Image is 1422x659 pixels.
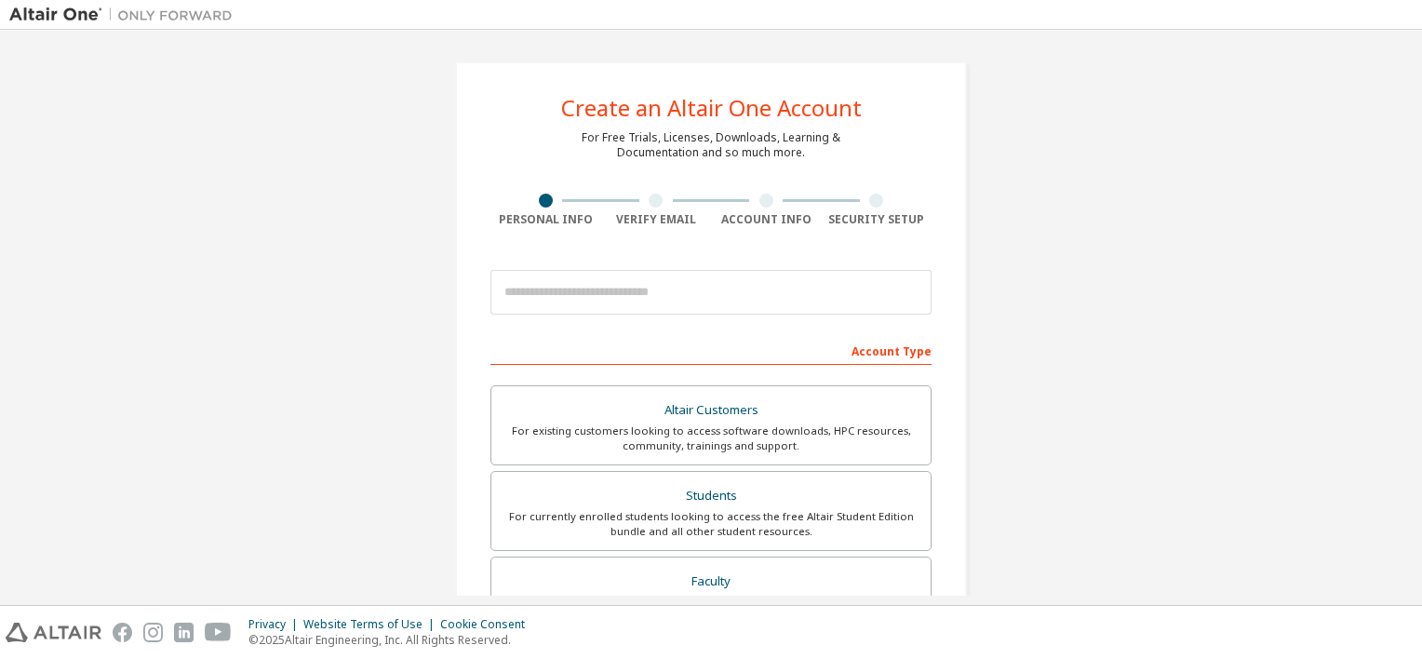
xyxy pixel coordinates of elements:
[582,130,840,160] div: For Free Trials, Licenses, Downloads, Learning & Documentation and so much more.
[303,617,440,632] div: Website Terms of Use
[174,623,194,642] img: linkedin.svg
[503,594,919,624] div: For faculty & administrators of academic institutions administering students and accessing softwa...
[248,617,303,632] div: Privacy
[113,623,132,642] img: facebook.svg
[561,97,862,119] div: Create an Altair One Account
[503,509,919,539] div: For currently enrolled students looking to access the free Altair Student Edition bundle and all ...
[711,212,822,227] div: Account Info
[503,424,919,453] div: For existing customers looking to access software downloads, HPC resources, community, trainings ...
[9,6,242,24] img: Altair One
[822,212,932,227] div: Security Setup
[143,623,163,642] img: instagram.svg
[6,623,101,642] img: altair_logo.svg
[503,483,919,509] div: Students
[248,632,536,648] p: © 2025 Altair Engineering, Inc. All Rights Reserved.
[503,569,919,595] div: Faculty
[503,397,919,424] div: Altair Customers
[490,212,601,227] div: Personal Info
[440,617,536,632] div: Cookie Consent
[490,335,932,365] div: Account Type
[601,212,712,227] div: Verify Email
[205,623,232,642] img: youtube.svg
